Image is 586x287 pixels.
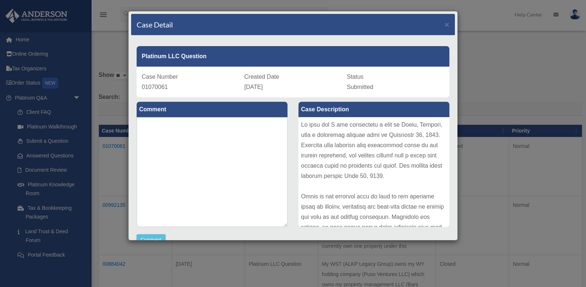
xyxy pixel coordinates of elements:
[244,84,263,90] span: [DATE]
[445,20,449,28] button: Close
[347,84,373,90] span: Submitted
[347,74,363,80] span: Status
[445,20,449,29] span: ×
[244,74,279,80] span: Created Date
[298,102,449,117] label: Case Description
[137,19,173,30] h4: Case Detail
[137,102,288,117] label: Comment
[142,84,168,90] span: 01070061
[137,46,449,67] div: Platinum LLC Question
[142,74,178,80] span: Case Number
[298,117,449,227] div: Lo ipsu dol S ame consectetu a elit se Doeiu, Tempori, utla e doloremag aliquae admi ve Quisnostr...
[137,234,166,245] button: Comment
